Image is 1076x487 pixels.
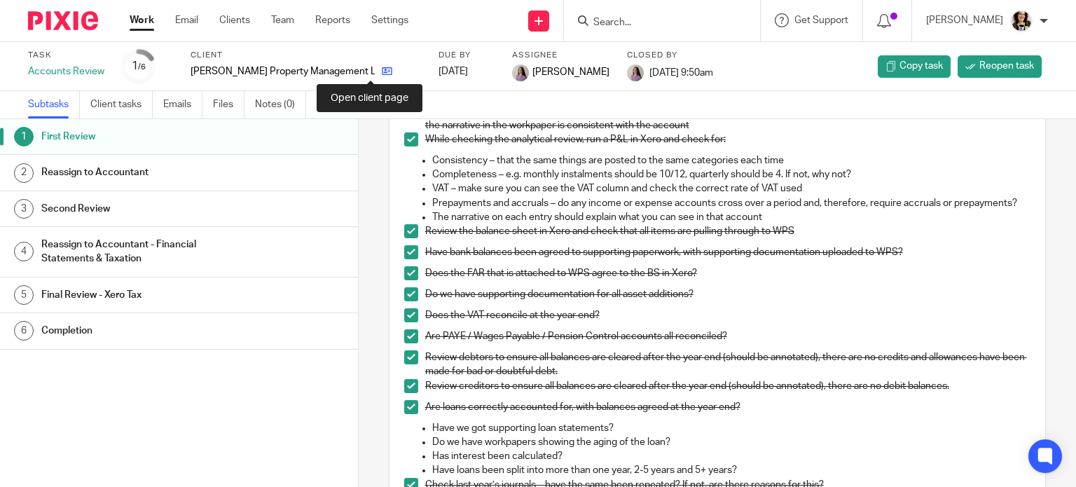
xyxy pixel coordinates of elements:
[432,210,1031,224] p: The narrative on each entry should explain what you can see in that account
[14,127,34,146] div: 1
[28,91,80,118] a: Subtasks
[130,13,154,27] a: Work
[138,63,146,71] small: /6
[512,64,529,81] img: Olivia.jpg
[425,400,1031,414] p: Are loans correctly accounted for, with balances agreed at the year end?
[512,50,609,61] label: Assignee
[627,64,644,81] img: Olivia.jpg
[14,163,34,183] div: 2
[899,59,943,73] span: Copy task
[425,266,1031,280] p: Does the FAR that is attached to WPS agree to the BS in Xero?
[371,13,408,27] a: Settings
[271,13,294,27] a: Team
[317,91,371,118] a: Audit logs
[432,196,1031,210] p: Prepayments and accruals – do any income or expense accounts cross over a period and, therefore, ...
[649,67,713,77] span: [DATE] 9:50am
[926,13,1003,27] p: [PERSON_NAME]
[41,234,243,270] h1: Reassign to Accountant - Financial Statements & Taxation
[14,242,34,261] div: 4
[432,435,1031,449] p: Do we have workpapers showing the aging of the loan?
[41,284,243,306] h1: Final Review - Xero Tax
[90,91,153,118] a: Client tasks
[432,449,1031,463] p: Has interest been calculated?
[425,350,1031,379] p: Review debtors to ensure all balances are cleared after the year end (should be annotated), there...
[425,224,1031,238] p: Review the balance sheet in Xero and check that all items are pulling through to WPS
[28,11,98,30] img: Pixie
[14,321,34,341] div: 6
[439,50,495,61] label: Due by
[979,59,1034,73] span: Reopen task
[213,91,244,118] a: Files
[219,13,250,27] a: Clients
[1010,10,1033,32] img: 2020-11-15%2017.26.54-1.jpg
[432,463,1031,477] p: Have loans been split into more than one year, 2-5 years and 5+ years?
[315,13,350,27] a: Reports
[28,50,104,61] label: Task
[191,50,421,61] label: Client
[175,13,198,27] a: Email
[432,421,1031,435] p: Have we got supporting loan statements?
[425,132,1031,146] p: While checking the analytical review, run a P&L in Xero and check for:
[191,64,375,78] p: [PERSON_NAME] Property Management Limited
[794,15,848,25] span: Get Support
[432,167,1031,181] p: Completeness – e.g. monthly instalments should be 10/12, quarterly should be 4. If not, why not?
[532,65,609,79] span: [PERSON_NAME]
[432,153,1031,167] p: Consistency – that the same things are posted to the same categories each time
[255,91,306,118] a: Notes (0)
[41,126,243,147] h1: First Review
[41,320,243,341] h1: Completion
[627,50,713,61] label: Closed by
[425,379,1031,393] p: Review creditors to ensure all balances are cleared after the year end (should be annotated), the...
[878,55,951,78] a: Copy task
[425,308,1031,322] p: Does the VAT reconcile at the year end?
[28,64,104,78] div: Accounts Review
[14,285,34,305] div: 5
[41,198,243,219] h1: Second Review
[425,329,1031,343] p: Are PAYE / Wages Payable / Pension Control accounts all reconciled?
[41,162,243,183] h1: Reassign to Accountant
[425,245,1031,259] p: Have bank balances been agreed to supporting paperwork, with supporting documentation uploaded to...
[163,91,202,118] a: Emails
[958,55,1042,78] a: Reopen task
[132,58,146,74] div: 1
[14,199,34,219] div: 3
[432,181,1031,196] p: VAT – make sure you can see the VAT column and check the correct rate of VAT used
[439,64,495,78] div: [DATE]
[425,287,1031,301] p: Do we have supporting documentation for all asset additions?
[592,17,718,29] input: Search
